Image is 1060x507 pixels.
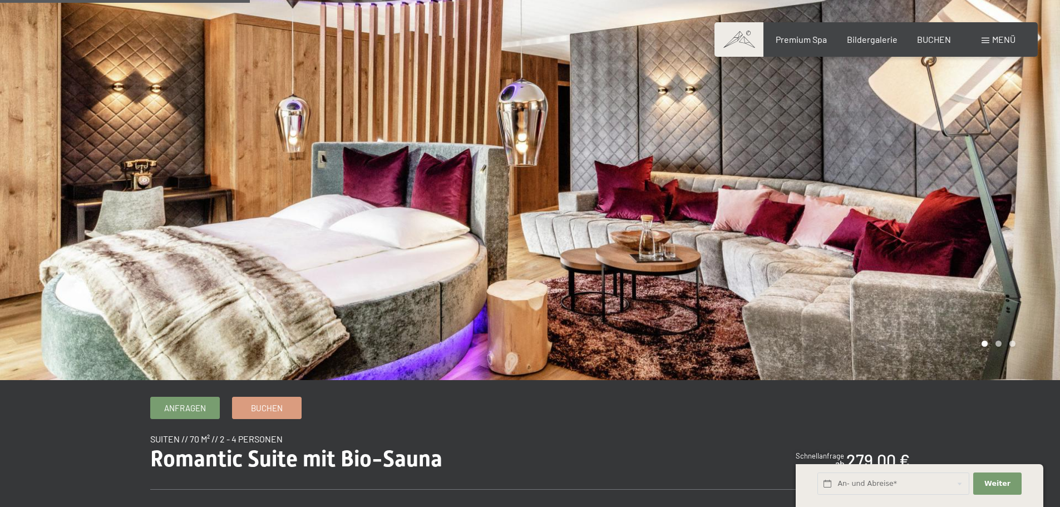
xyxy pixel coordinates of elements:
a: Buchen [233,397,301,419]
span: Weiter [984,479,1010,489]
a: BUCHEN [917,34,951,45]
a: Premium Spa [776,34,827,45]
span: Romantic Suite mit Bio-Sauna [150,446,442,472]
span: Menü [992,34,1015,45]
span: Schnellanfrage [796,451,844,460]
span: Anfragen [164,402,206,414]
a: Anfragen [151,397,219,419]
span: Suiten // 70 m² // 2 - 4 Personen [150,434,283,444]
a: Bildergalerie [847,34,898,45]
button: Weiter [973,472,1021,495]
span: Buchen [251,402,283,414]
